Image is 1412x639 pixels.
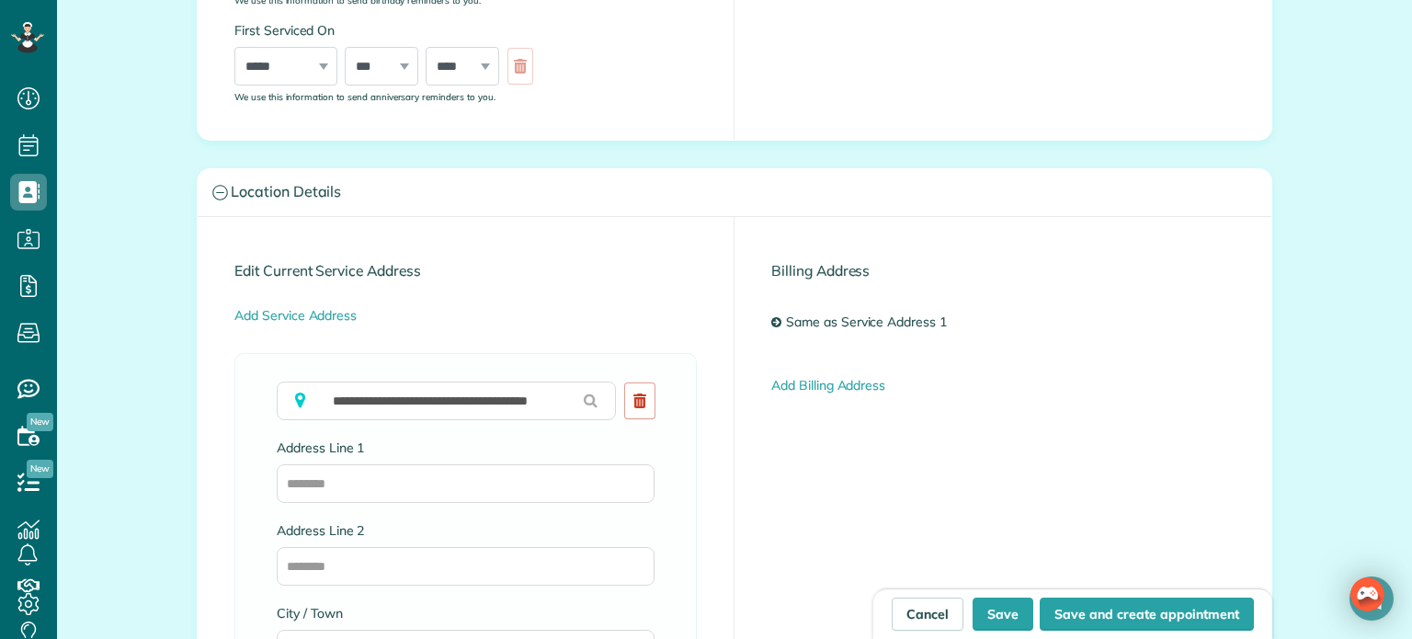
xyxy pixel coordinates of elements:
[277,604,655,622] label: City / Town
[1040,598,1254,631] button: Save and create appointment
[234,263,697,279] h4: Edit Current Service Address
[234,91,495,102] sub: We use this information to send anniversary reminders to you.
[277,521,655,540] label: Address Line 2
[771,377,885,394] a: Add Billing Address
[973,598,1033,631] button: Save
[198,169,1271,216] a: Location Details
[892,598,963,631] a: Cancel
[1349,576,1394,621] div: Open Intercom Messenger
[234,21,542,40] label: First Serviced On
[771,263,1235,279] h4: Billing Address
[234,307,357,324] a: Add Service Address
[781,306,961,339] a: Same as Service Address 1
[27,460,53,478] span: New
[277,439,655,457] label: Address Line 1
[27,413,53,431] span: New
